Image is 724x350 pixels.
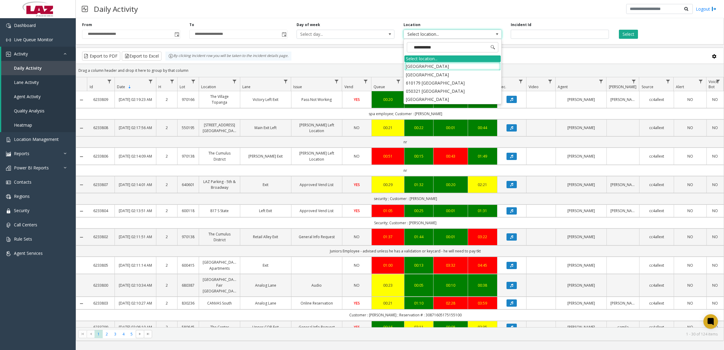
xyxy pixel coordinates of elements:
a: 01:05 [375,208,400,214]
a: 00:13 [408,262,430,268]
img: 'icon' [6,137,11,142]
li: [GEOGRAPHIC_DATA] [404,71,501,79]
span: NO [354,283,360,288]
div: 00:21 [375,125,400,131]
a: [PERSON_NAME] [560,208,603,214]
a: 01:00 [375,262,400,268]
a: Retail Alley Exit [244,234,287,240]
a: 00:43 [437,153,464,159]
a: 2 [160,234,174,240]
a: Victory Left Exit [244,97,287,102]
a: [PERSON_NAME] [560,153,603,159]
a: NO [346,262,368,268]
a: [STREET_ADDRESS][GEOGRAPHIC_DATA] [203,122,236,134]
a: 2 [160,182,174,188]
a: 00:15 [408,153,430,159]
a: 2 [160,300,174,306]
a: 6233807 [91,182,111,188]
div: 02:28 [437,300,464,306]
a: NO [678,234,703,240]
div: 00:10 [437,282,464,288]
div: 01:32 [408,182,430,188]
a: cc4allext [643,282,670,288]
span: Agent Services [14,250,43,256]
a: 01:44 [408,234,430,240]
a: [DATE] 02:11:51 AM [118,234,152,240]
a: 2 [160,208,174,214]
img: 'icon' [6,52,11,57]
a: NO [346,282,368,288]
span: Page 5 [128,330,136,338]
a: 970138 [181,234,195,240]
a: 03:22 [472,234,493,240]
a: 2 [160,324,174,330]
a: Lot Filter Menu [189,77,197,85]
span: NO [354,154,360,159]
img: 'icon' [6,152,11,156]
a: 00:08 [437,324,464,330]
a: NO [710,97,720,102]
span: YES [354,97,360,102]
td: nr [87,165,724,176]
div: 00:05 [408,282,430,288]
button: Export to PDF [82,52,120,61]
a: NO [346,234,368,240]
a: Queue Filter Menu [394,77,403,85]
a: cc4allext [643,97,670,102]
a: 00:16 [375,324,400,330]
a: 680387 [181,282,195,288]
a: Issue Filter Menu [332,77,340,85]
a: 970138 [181,153,195,159]
a: [PERSON_NAME] Left Location [295,122,338,134]
div: 00:38 [472,282,493,288]
label: Incident Id [511,22,531,28]
td: Juniors Employee - advised unless he has a validation or keycard - he will need to pay tkt [87,245,724,257]
a: Collapse Details [76,209,87,214]
img: 'icon' [6,166,11,171]
a: NO [678,153,703,159]
img: infoIcon.svg [168,54,173,58]
label: To [189,22,194,28]
a: [PERSON_NAME] [560,324,603,330]
a: NO [678,125,703,131]
a: Online Reservation [295,300,338,306]
img: 'icon' [6,38,11,42]
a: 640601 [181,182,195,188]
a: 817 S State [203,208,236,214]
a: Alert Filter Menu [697,77,705,85]
div: 01:37 [375,234,400,240]
td: Security; Customer : [PERSON_NAME] [87,217,724,228]
a: [DATE] 02:13:51 AM [118,208,152,214]
a: NO [678,208,703,214]
a: [PERSON_NAME] [610,97,636,102]
div: 00:01 [437,208,464,214]
span: Security [14,208,29,213]
a: CANVAS South [203,300,236,306]
div: 01:10 [408,300,430,306]
a: [DATE] 02:19:23 AM [118,97,152,102]
a: Heatmap [1,118,76,132]
span: YES [354,182,360,187]
a: 6233806 [91,153,111,159]
img: logout [712,6,716,12]
a: 6233805 [91,262,111,268]
span: Rule Sets [14,236,32,242]
a: Agent Filter Menu [597,77,605,85]
a: General Info Request [295,234,338,240]
img: 'icon' [6,180,11,185]
a: Upper COP Exit [244,324,287,330]
span: YES [354,325,360,330]
div: 00:21 [375,300,400,306]
a: NO [678,300,703,306]
a: Pass Not Working [295,97,338,102]
td: Customer : [PERSON_NAME] ; Reservation # : 30871605175155100 [87,309,724,321]
li: [GEOGRAPHIC_DATA] [404,62,501,70]
a: 00:23 [375,282,400,288]
a: camila [610,324,636,330]
div: 00:01 [437,234,464,240]
a: NO [678,282,703,288]
a: Lane Activity [1,75,76,89]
